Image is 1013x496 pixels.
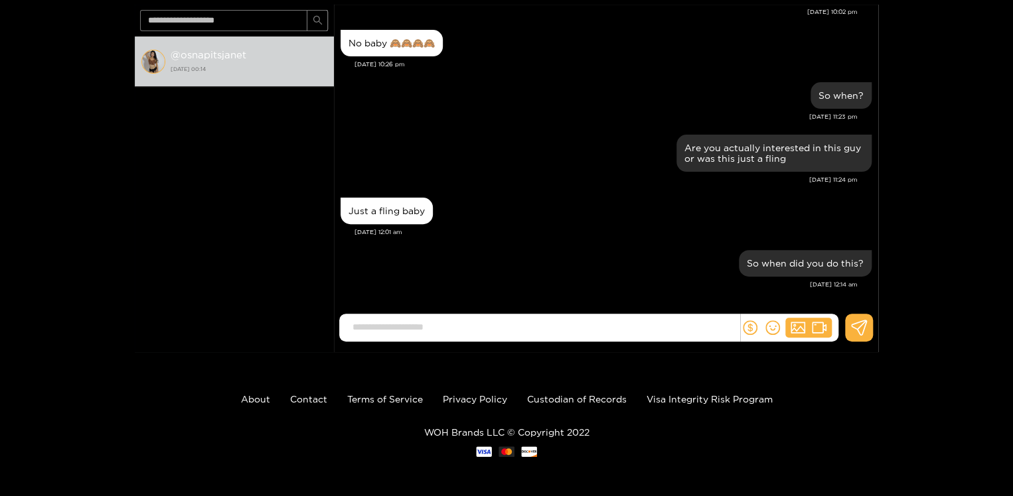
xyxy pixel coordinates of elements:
div: So when did you do this? [747,258,864,269]
span: picture [791,320,805,335]
div: Are you actually interested in this guy or was this just a fling [684,143,864,164]
button: search [307,10,328,31]
strong: [DATE] 00:14 [171,63,327,75]
div: [DATE] 11:24 pm [341,175,858,184]
div: [DATE] 10:02 pm [341,7,858,17]
div: Sep. 27, 11:23 pm [811,82,872,109]
div: [DATE] 12:01 am [354,227,872,237]
div: [DATE] 12:14 am [341,280,858,289]
span: search [313,15,323,27]
div: [DATE] 11:23 pm [341,112,858,121]
strong: @ osnapitsjanet [171,49,246,60]
a: Contact [290,394,327,404]
div: Sep. 27, 10:26 pm [341,30,443,56]
a: Privacy Policy [443,394,507,404]
img: conversation [141,50,165,74]
div: Sep. 27, 11:24 pm [676,135,872,172]
span: video-camera [812,320,826,335]
div: No baby 🙈🙈🙈🙈 [349,38,435,48]
span: dollar [743,320,757,335]
div: Sep. 28, 12:01 am [341,198,433,224]
button: picturevideo-camera [785,318,832,338]
span: smile [765,320,780,335]
div: So when? [818,90,864,101]
a: About [241,394,270,404]
a: Visa Integrity Risk Program [647,394,773,404]
a: Custodian of Records [527,394,627,404]
button: dollar [740,318,760,338]
div: Sep. 28, 12:14 am [739,250,872,277]
div: [DATE] 10:26 pm [354,60,872,69]
div: Just a fling baby [349,206,425,216]
a: Terms of Service [347,394,423,404]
